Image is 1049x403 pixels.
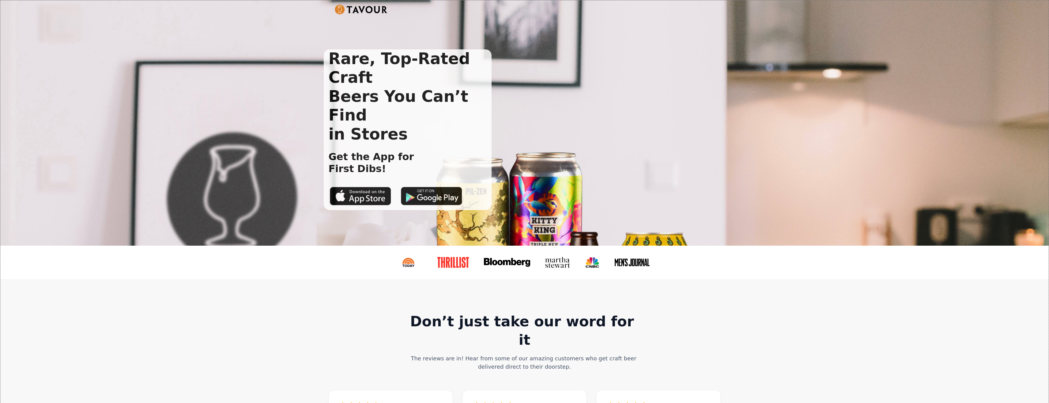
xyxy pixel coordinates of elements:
[335,5,388,14] img: Untitled UI logotext
[324,151,414,175] h1: Get the App for First Dibs!
[410,313,639,348] strong: Don’t just take our word for it
[407,354,642,371] div: The reviews are in! Hear from some of our amazing customers who get craft beer delivered direct t...
[324,49,492,144] h1: Rare, Top-Rated Craft Beers You Can’t Find in Stores
[335,5,388,14] a: Untitled UI logotextLogo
